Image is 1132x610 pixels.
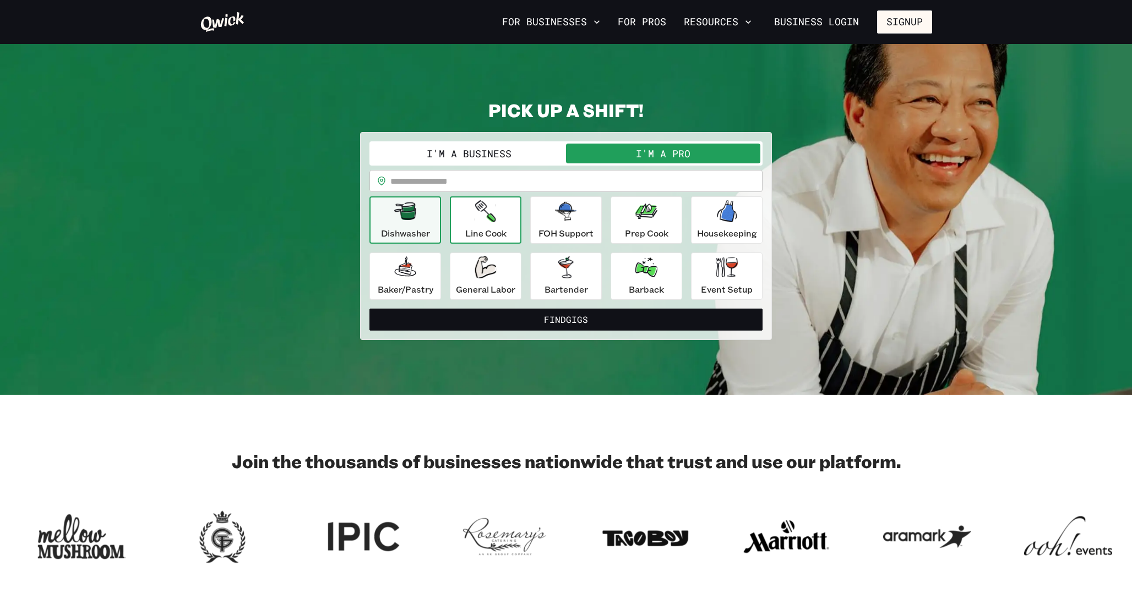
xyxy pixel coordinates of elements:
button: FOH Support [530,196,602,244]
button: FindGigs [369,309,763,331]
p: FOH Support [538,227,594,240]
p: Dishwasher [381,227,430,240]
button: I'm a Pro [566,144,760,163]
p: Prep Cook [625,227,668,240]
p: Baker/Pastry [378,283,433,296]
button: Baker/Pastry [369,252,441,300]
button: Prep Cook [611,196,682,244]
p: General Labor [456,283,515,296]
img: Logo for ooh events [1024,507,1112,567]
img: Logo for Aramark [883,507,971,567]
button: Signup [877,10,932,34]
button: Line Cook [450,196,521,244]
button: I'm a Business [372,144,566,163]
button: Dishwasher [369,196,441,244]
p: Event Setup [701,283,753,296]
h2: Join the thousands of businesses nationwide that trust and use our platform. [200,450,932,472]
img: Logo for Georgian Terrace [178,507,266,567]
img: Logo for Mellow Mushroom [37,507,126,567]
button: General Labor [450,252,521,300]
button: Barback [611,252,682,300]
a: Business Login [765,10,868,34]
p: Housekeeping [697,227,757,240]
button: Resources [679,13,756,31]
img: Logo for Marriott [742,507,830,567]
p: Bartender [545,283,588,296]
img: Logo for Rosemary's Catering [460,507,548,567]
a: For Pros [613,13,671,31]
img: Logo for Taco Boy [601,507,689,567]
img: Logo for IPIC [319,507,407,567]
button: Housekeeping [691,196,763,244]
p: Line Cook [465,227,507,240]
h2: PICK UP A SHIFT! [360,99,772,121]
p: Barback [629,283,664,296]
button: Bartender [530,252,602,300]
button: For Businesses [498,13,605,31]
button: Event Setup [691,252,763,300]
